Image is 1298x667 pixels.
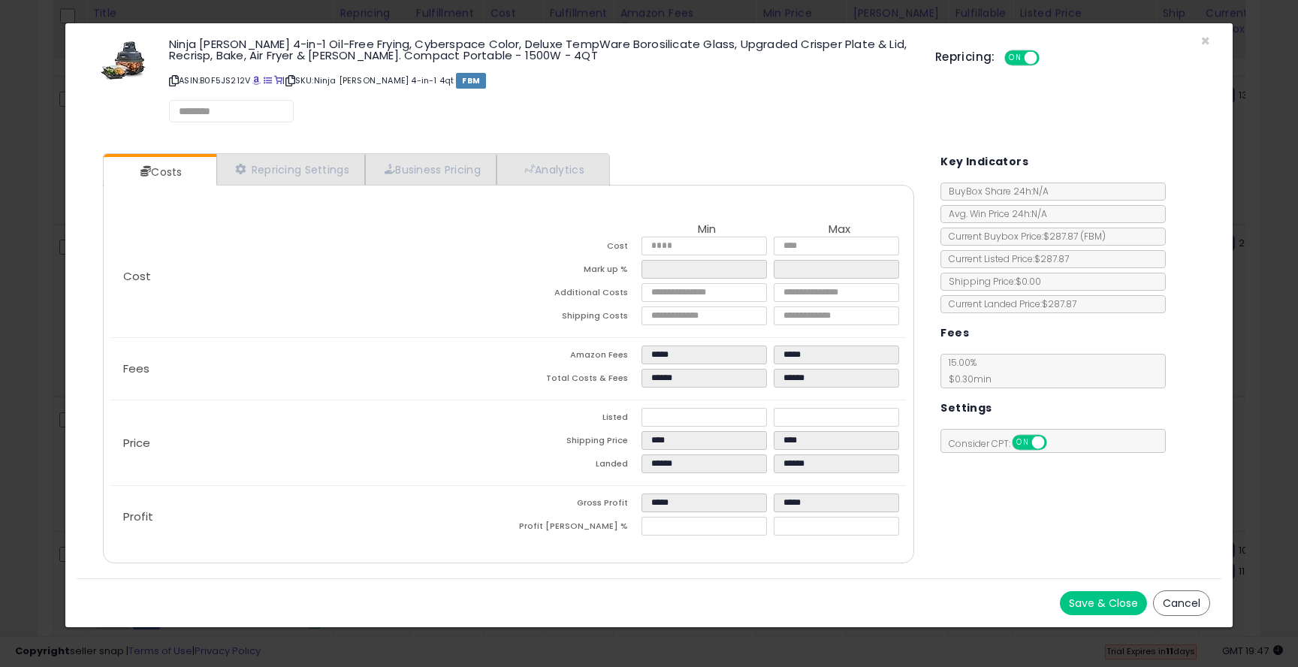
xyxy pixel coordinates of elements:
[509,237,641,260] td: Cost
[940,324,969,343] h5: Fees
[509,346,641,369] td: Amazon Fees
[941,185,1049,198] span: BuyBox Share 24h: N/A
[111,437,509,449] p: Price
[509,517,641,540] td: Profit [PERSON_NAME] %
[111,363,509,375] p: Fees
[509,454,641,478] td: Landed
[1006,52,1025,65] span: ON
[941,275,1041,288] span: Shipping Price: $0.00
[509,408,641,431] td: Listed
[169,68,913,92] p: ASIN: B0F5JS212V | SKU: Ninja [PERSON_NAME] 4-in-1 4qt
[509,260,641,283] td: Mark up %
[169,38,913,61] h3: Ninja [PERSON_NAME] 4-in-1 Oil-Free Frying, Cyberspace Color, Deluxe TempWare Borosilicate Glass,...
[1013,436,1032,449] span: ON
[101,38,146,83] img: 41ktUY+eQAL._SL60_.jpg
[941,437,1067,450] span: Consider CPT:
[497,154,608,185] a: Analytics
[774,223,906,237] th: Max
[509,283,641,306] td: Additional Costs
[456,73,486,89] span: FBM
[641,223,774,237] th: Min
[941,252,1069,265] span: Current Listed Price: $287.87
[509,306,641,330] td: Shipping Costs
[940,399,992,418] h5: Settings
[940,152,1028,171] h5: Key Indicators
[1200,30,1210,52] span: ×
[274,74,282,86] a: Your listing only
[1080,230,1106,243] span: ( FBM )
[104,157,215,187] a: Costs
[252,74,261,86] a: BuyBox page
[365,154,497,185] a: Business Pricing
[509,431,641,454] td: Shipping Price
[509,493,641,517] td: Gross Profit
[941,230,1106,243] span: Current Buybox Price:
[1060,591,1147,615] button: Save & Close
[941,356,992,385] span: 15.00 %
[111,511,509,523] p: Profit
[941,373,992,385] span: $0.30 min
[216,154,365,185] a: Repricing Settings
[1043,230,1106,243] span: $287.87
[111,270,509,282] p: Cost
[1045,436,1069,449] span: OFF
[264,74,272,86] a: All offer listings
[1153,590,1210,616] button: Cancel
[941,297,1076,310] span: Current Landed Price: $287.87
[941,207,1047,220] span: Avg. Win Price 24h: N/A
[1037,52,1061,65] span: OFF
[509,369,641,392] td: Total Costs & Fees
[935,51,995,63] h5: Repricing:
